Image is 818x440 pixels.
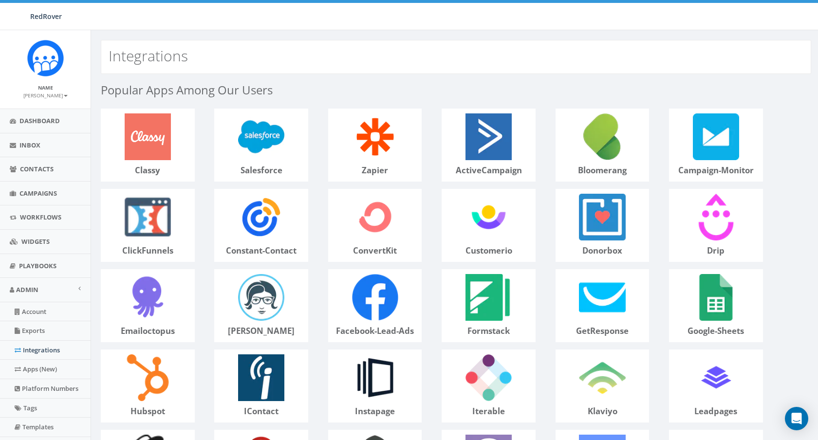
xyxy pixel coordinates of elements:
p: classy [101,165,194,176]
img: activeCampaign-logo [461,109,516,165]
p: activeCampaign [442,165,535,176]
span: Playbooks [19,261,56,270]
span: Campaigns [19,189,57,198]
img: donorbox-logo [575,189,630,245]
p: google-sheets [669,325,762,337]
img: leadpages-logo [688,350,744,405]
p: iterable [442,405,535,417]
p: clickFunnels [101,245,194,257]
img: customerio-logo [461,189,516,245]
img: bloomerang-logo [575,109,630,165]
span: Workflows [20,213,61,221]
img: zapier-logo [347,109,403,165]
img: emailoctopus-logo [120,270,175,325]
span: Contacts [20,165,54,173]
p: [PERSON_NAME] [215,325,308,337]
span: Admin [16,285,38,294]
a: [PERSON_NAME] [23,91,68,99]
span: Dashboard [19,116,60,125]
img: clickFunnels-logo [120,189,175,245]
p: salesforce [215,165,308,176]
p: leadpages [669,405,762,417]
div: Open Intercom Messenger [785,407,808,430]
p: emailoctopus [101,325,194,337]
img: instapage-logo [347,350,403,405]
img: emma-logo [234,270,289,325]
p: facebook-lead-ads [329,325,422,337]
p: formstack [442,325,535,337]
img: campaign-monitor-logo [688,109,744,165]
img: classy-logo [120,109,175,165]
img: google-sheets-logo [688,270,744,325]
img: klaviyo-logo [575,350,630,405]
p: instapage [329,405,422,417]
img: Rally_Corp_Icon.png [27,40,64,76]
span: Widgets [21,237,50,246]
img: iterable-logo [461,350,516,405]
p: campaign-monitor [669,165,762,176]
img: hubspot-logo [120,350,175,405]
img: formstack-logo [461,270,516,325]
p: getResponse [556,325,649,337]
small: Name [38,84,53,91]
img: iContact-logo [234,350,289,405]
p: constant-contact [215,245,308,257]
img: salesforce-logo [234,109,289,165]
span: Inbox [19,141,40,149]
p: donorbox [556,245,649,257]
span: RedRover [30,12,62,21]
img: drip-logo [688,189,744,245]
p: convertKit [329,245,422,257]
img: facebook-lead-ads-logo [347,270,403,325]
p: iContact [215,405,308,417]
img: convertKit-logo [347,189,403,245]
img: getResponse-logo [575,270,630,325]
p: zapier [329,165,422,176]
small: [PERSON_NAME] [23,92,68,99]
p: hubspot [101,405,194,417]
p: customerio [442,245,535,257]
h2: Integrations [109,48,188,64]
p: drip [669,245,762,257]
img: constant-contact-logo [234,189,289,245]
p: klaviyo [556,405,649,417]
p: bloomerang [556,165,649,176]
